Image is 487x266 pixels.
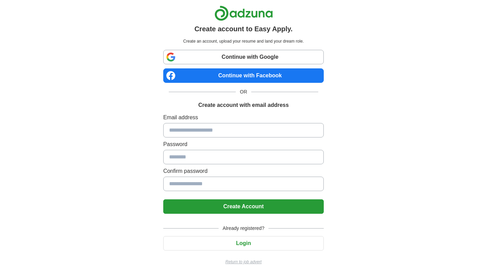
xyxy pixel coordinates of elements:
[198,101,289,109] h1: Create account with email address
[163,259,324,265] a: Return to job advert
[165,38,322,44] p: Create an account, upload your resume and land your dream role.
[163,50,324,64] a: Continue with Google
[214,5,273,21] img: Adzuna logo
[163,240,324,246] a: Login
[163,199,324,214] button: Create Account
[163,140,324,148] label: Password
[163,167,324,175] label: Confirm password
[195,24,293,34] h1: Create account to Easy Apply.
[163,68,324,83] a: Continue with Facebook
[236,88,251,96] span: OR
[163,236,324,251] button: Login
[163,113,324,122] label: Email address
[219,225,268,232] span: Already registered?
